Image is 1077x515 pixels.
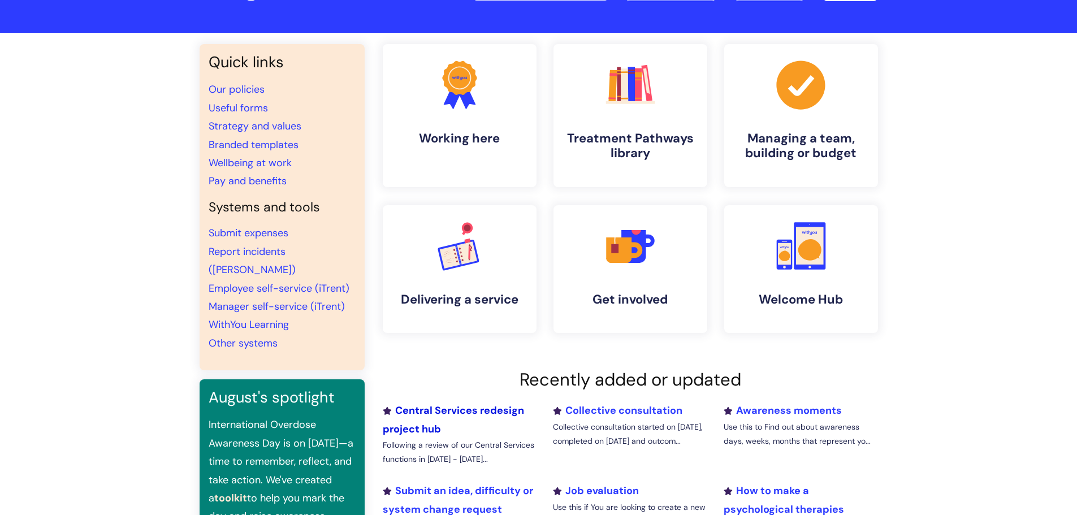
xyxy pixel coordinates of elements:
h2: Recently added or updated [383,369,878,390]
h4: Get involved [563,292,698,307]
p: Use this to Find out about awareness days, weeks, months that represent yo... [724,420,877,448]
h4: Managing a team, building or budget [733,131,869,161]
a: Job evaluation [553,484,639,497]
a: Branded templates [209,138,299,152]
h4: Welcome Hub [733,292,869,307]
a: Welcome Hub [724,205,878,333]
p: Following a review of our Central Services functions in [DATE] - [DATE]... [383,438,537,466]
a: Collective consultation [553,404,682,417]
a: Managing a team, building or budget [724,44,878,187]
a: Employee self-service (iTrent) [209,282,349,295]
a: Submit expenses [209,226,288,240]
a: Useful forms [209,101,268,115]
a: Treatment Pathways library [553,44,707,187]
a: Delivering a service [383,205,537,333]
h3: August's spotlight [209,388,356,406]
a: Strategy and values [209,119,301,133]
h3: Quick links [209,53,356,71]
a: toolkit [214,491,247,505]
a: WithYou Learning [209,318,289,331]
a: Central Services redesign project hub [383,404,524,435]
h4: Systems and tools [209,200,356,215]
a: Awareness moments [724,404,842,417]
h4: Delivering a service [392,292,527,307]
h4: Treatment Pathways library [563,131,698,161]
a: Get involved [553,205,707,333]
p: Collective consultation started on [DATE], completed on [DATE] and outcom... [553,420,707,448]
a: Report incidents ([PERSON_NAME]) [209,245,296,276]
a: Pay and benefits [209,174,287,188]
a: Manager self-service (iTrent) [209,300,345,313]
a: Working here [383,44,537,187]
a: Our policies [209,83,265,96]
a: Wellbeing at work [209,156,292,170]
a: Other systems [209,336,278,350]
h4: Working here [392,131,527,146]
